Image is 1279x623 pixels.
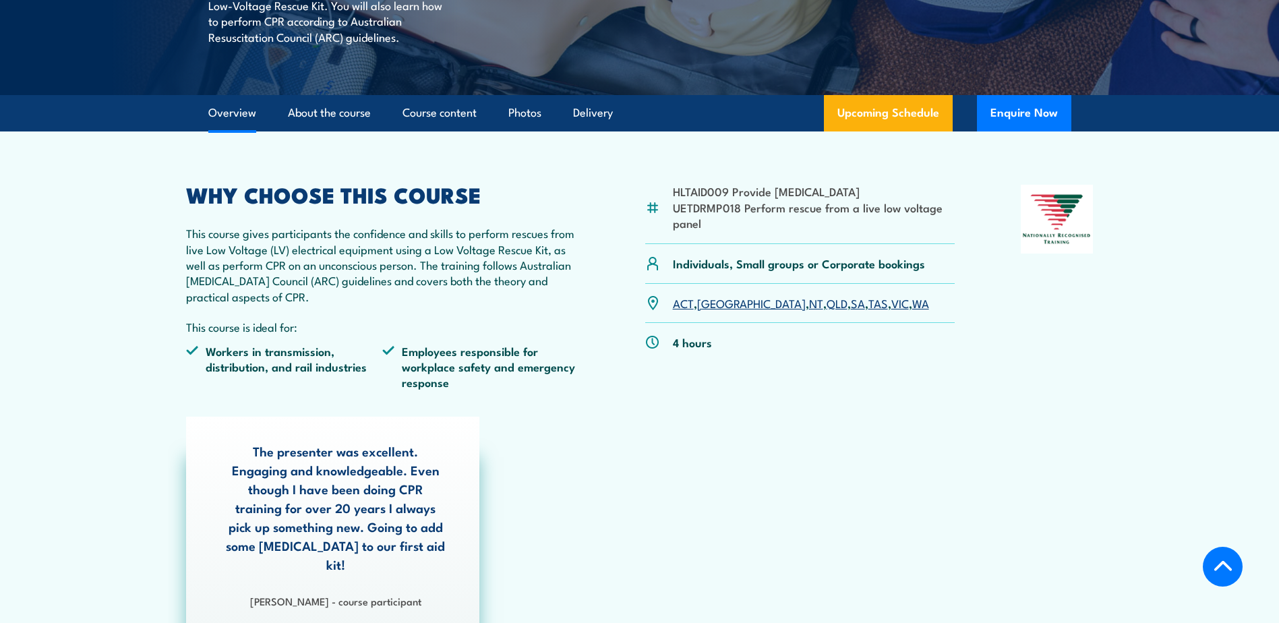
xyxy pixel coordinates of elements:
[288,95,371,131] a: About the course
[673,334,712,350] p: 4 hours
[977,95,1071,131] button: Enquire Now
[208,95,256,131] a: Overview
[809,295,823,311] a: NT
[824,95,953,131] a: Upcoming Schedule
[827,295,847,311] a: QLD
[673,295,694,311] a: ACT
[673,200,955,231] li: UETDRMP018 Perform rescue from a live low voltage panel
[186,225,580,304] p: This course gives participants the confidence and skills to perform rescues from live Low Voltage...
[673,295,929,311] p: , , , , , , ,
[226,442,446,574] p: The presenter was excellent. Engaging and knowledgeable. Even though I have been doing CPR traini...
[186,185,580,204] h2: WHY CHOOSE THIS COURSE
[697,295,806,311] a: [GEOGRAPHIC_DATA]
[673,183,955,199] li: HLTAID009 Provide [MEDICAL_DATA]
[382,343,579,390] li: Employees responsible for workplace safety and emergency response
[573,95,613,131] a: Delivery
[186,343,383,390] li: Workers in transmission, distribution, and rail industries
[403,95,477,131] a: Course content
[186,319,580,334] p: This course is ideal for:
[851,295,865,311] a: SA
[1021,185,1094,254] img: Nationally Recognised Training logo.
[912,295,929,311] a: WA
[673,256,925,271] p: Individuals, Small groups or Corporate bookings
[250,593,421,608] strong: [PERSON_NAME] - course participant
[891,295,909,311] a: VIC
[508,95,541,131] a: Photos
[868,295,888,311] a: TAS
